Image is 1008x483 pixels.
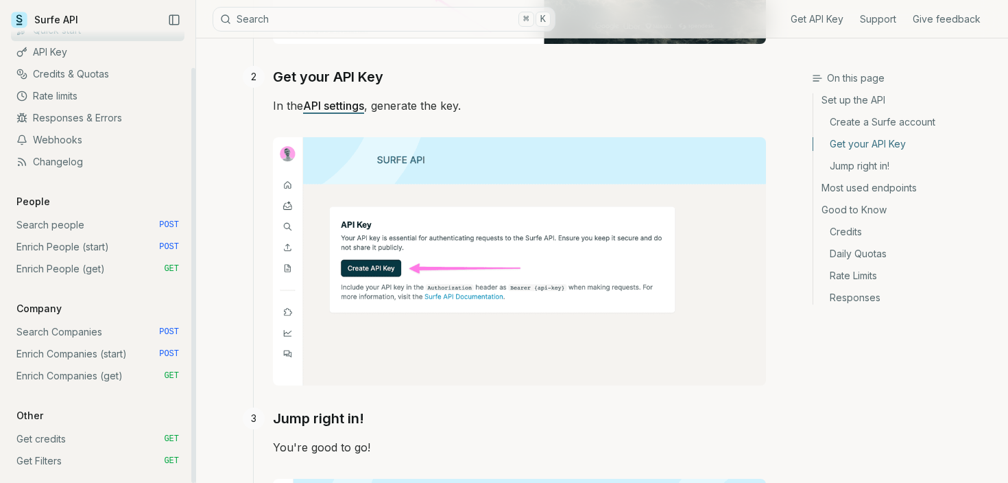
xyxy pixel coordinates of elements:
a: Get credits GET [11,428,184,450]
span: GET [164,370,179,381]
a: Credits [813,221,997,243]
a: Enrich People (start) POST [11,236,184,258]
kbd: ⌘ [518,12,533,27]
a: Changelog [11,151,184,173]
a: Most used endpoints [813,177,997,199]
span: POST [159,241,179,252]
a: API Key [11,41,184,63]
p: Company [11,302,67,316]
a: Get your API Key [273,66,383,88]
a: Search people POST [11,214,184,236]
a: Surfe API [11,10,78,30]
button: Collapse Sidebar [164,10,184,30]
h3: On this page [812,71,997,85]
a: Enrich Companies (get) GET [11,365,184,387]
a: Quick start [11,19,184,41]
a: Get API Key [791,12,843,26]
a: Support [860,12,896,26]
a: Responses & Errors [11,107,184,129]
a: Set up the API [813,93,997,111]
a: Search Companies POST [11,321,184,343]
a: Responses [813,287,997,305]
span: POST [159,349,179,360]
a: Create a Surfe account [813,111,997,133]
a: Rate Limits [813,265,997,287]
span: GET [164,434,179,445]
a: Daily Quotas [813,243,997,265]
a: Jump right in! [813,155,997,177]
a: Rate limits [11,85,184,107]
a: Good to Know [813,199,997,221]
p: In the , generate the key. [273,96,766,386]
p: Other [11,409,49,423]
a: Give feedback [913,12,981,26]
a: Webhooks [11,129,184,151]
img: Image [273,137,766,386]
a: API settings [303,99,364,113]
span: GET [164,456,179,467]
kbd: K [536,12,551,27]
a: Credits & Quotas [11,63,184,85]
p: People [11,195,56,209]
a: Jump right in! [273,408,364,429]
p: You're good to go! [273,438,766,457]
button: Search⌘K [213,7,555,32]
a: Enrich People (get) GET [11,258,184,280]
span: POST [159,220,179,231]
span: POST [159,327,179,338]
a: Get your API Key [813,133,997,155]
a: Get Filters GET [11,450,184,472]
a: Enrich Companies (start) POST [11,343,184,365]
span: GET [164,263,179,274]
